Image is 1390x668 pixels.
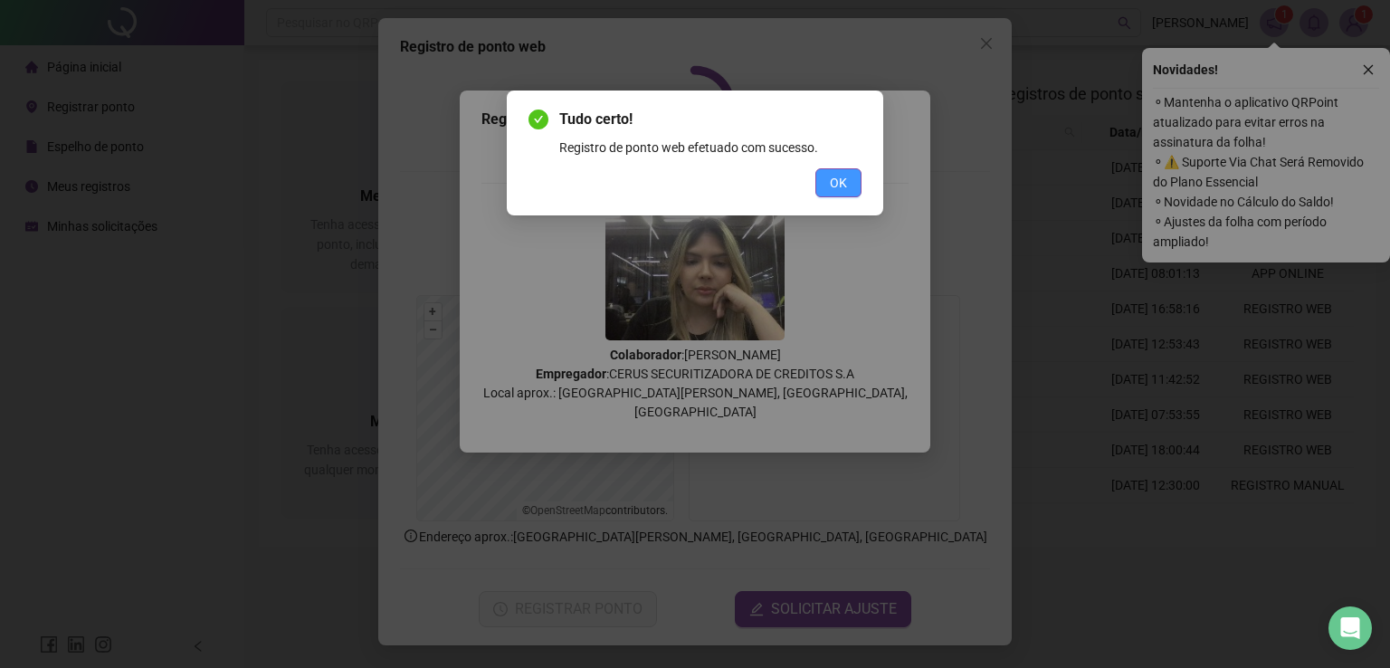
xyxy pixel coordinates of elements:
div: Registro de ponto web efetuado com sucesso. [559,138,862,157]
span: Tudo certo! [559,109,862,130]
button: OK [815,168,862,197]
div: Open Intercom Messenger [1328,606,1372,650]
span: OK [830,173,847,193]
span: check-circle [528,110,548,129]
